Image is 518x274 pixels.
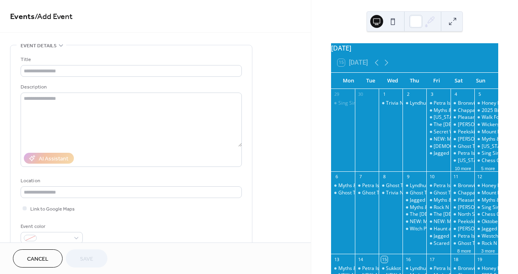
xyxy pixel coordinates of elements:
div: 4 [453,91,459,97]
div: Ghost Tours of The Tarrytown Music Hall [355,190,379,196]
div: Bronxville Farmers Market [458,265,518,272]
div: New York Blood and Ink Tattoo & Horror Con at the Westchester County Center [426,114,450,121]
div: Petra Island Tours - Exclusive $50 discount code here [451,150,474,157]
div: New York Blood and Ink Tattoo & Horror Con at the Westchester County Center [451,157,474,164]
button: 8 more [454,247,474,254]
div: NEW: Mystic Moon at [GEOGRAPHIC_DATA] [410,218,508,225]
div: Oktoberfest with Yonkers Brewing Co. at Cross County Center [474,218,498,225]
div: Scared by the Sound: Rye Playland [434,240,510,247]
div: Petra Island Tours - Exclusive $50 discount code here [451,233,474,240]
div: Mount Kisco Farmers Market [474,129,498,135]
div: Ghost Tours of The Tarrytown Music Hall [403,190,426,196]
div: 1 [381,91,387,97]
div: Wickers Creek Market: Antiques & Vintage Goods [474,121,498,128]
div: Lyndhurst Landscape Volunteering [403,100,426,107]
button: 5 more [478,164,498,171]
div: Peekskill Farmers Market [451,129,474,135]
div: Myths & Mysteries of The Octagon House [331,182,355,189]
div: Trivia Night at Sing Sing Kill Brewery [379,190,403,196]
div: Rock N Roll House Of Horrors In Sleepy Hollow [474,240,498,247]
div: Sun [470,73,492,89]
div: Ghost Tours of The [GEOGRAPHIC_DATA] [362,190,455,196]
div: Tue [359,73,382,89]
div: 3 [429,91,435,97]
div: Trivia Night at Sing Sing Kill Brewery [386,190,467,196]
div: NEW: Mystic Moon at Harvest Moon Orchard [426,218,450,225]
div: Lyndhurst Landscape Volunteering [410,182,487,189]
div: Myths & Mysteries of The Octagon House [410,204,503,211]
div: 29 [333,91,340,97]
div: 18 [453,256,459,262]
div: Sing Sing Walking Tour [338,100,390,107]
div: Myths & Mysteries of The Octagon House [338,265,432,272]
div: Trivia Night at Sing Sing Kill Brewery [386,100,467,107]
div: New York Blood and Ink Tattoo & Horror Con at the Westchester County Center [474,143,498,150]
div: 19 [477,256,483,262]
div: Ghost Tours of The Tarrytown Music Hall [426,190,450,196]
div: Sing Sing Kill Brewery Run Club [474,204,498,211]
div: Rock N Roll House Of Horrors In Sleepy Hollow [426,204,450,211]
div: Jagged Little Pill at White Plains Performing Arts Center [426,150,450,157]
div: Walk For Wishes Halloween Celebration & Secret Westchester Club Event! [474,114,498,121]
button: 3 more [478,247,498,254]
div: Petra Island Tours - Exclusive $50 discount code here [362,265,481,272]
div: Bronxville Farmers Market [451,182,474,189]
div: Jagged Little Pill at White Plains Performing Arts Center [403,197,426,204]
div: Myths & Mysteries of The Octagon House [474,136,498,143]
div: Thu [404,73,426,89]
div: 2 [405,91,411,97]
div: Westchester Soccer Club Home Game -FC Naples at Westchester SC - Fan Appreciation Night [474,233,498,240]
div: Petra Island Tours - Exclusive $50 discount code here [355,265,379,272]
div: 6 [333,174,340,180]
span: Link to Google Maps [30,205,75,213]
div: Title [21,55,240,64]
div: Ghost Tours of The [GEOGRAPHIC_DATA] [338,190,431,196]
div: Ghost Tours of The [GEOGRAPHIC_DATA] [386,182,479,189]
div: 2025 Bicycle Sundays [474,107,498,114]
div: Ladies Night Out At Barre On Hudson [426,143,450,150]
div: Ghost Tours of The Tarrytown Music Hall [379,182,403,189]
div: Secret Westchester Club Event: Sleepy Hollow Secret Spots [426,129,450,135]
div: Haunt at [GEOGRAPHIC_DATA] [434,226,503,232]
div: Chess Club at Sing Sing Kill Brewery [474,157,498,164]
a: Events [10,9,35,25]
div: Sukkot Fest! at Shames JCC [386,265,447,272]
div: Location [21,177,240,185]
span: Event details [21,42,57,50]
div: 10 [429,174,435,180]
div: Description [21,83,240,91]
div: Lyndhurst Landscape Volunteering [410,265,487,272]
div: 7 [357,174,363,180]
div: Myths & Mysteries of The Octagon House [426,107,450,114]
div: Sukkot Fest! at Shames JCC [379,265,403,272]
div: Scared by the Sound: Rye Playland [426,240,450,247]
div: 17 [429,256,435,262]
div: Ghost Tours of The Tarrytown Music Hall [451,240,474,247]
div: 14 [357,256,363,262]
div: Ghost Tours of The Tarrytown Music Hall [451,143,474,150]
div: Jagged Little Pill at White Plains Performing Arts Center [474,226,498,232]
div: [DATE] [331,43,498,53]
button: 10 more [451,164,474,171]
div: Myths & Mysteries of The Octagon House [331,265,355,272]
div: 9 [405,174,411,180]
div: Haunt at Wildcliff [426,226,450,232]
div: Sing Sing Walking Tour [331,100,355,107]
div: NEW: Mystic Moon at Harvest Moon Orchard [426,136,450,143]
span: / Add Event [35,9,73,25]
div: Lyndhurst Landscape Volunteering [403,182,426,189]
div: Pleasantville Farmers Market [451,197,474,204]
div: The Lady in White An Immersive Octagon House Ghost Story [426,121,450,128]
div: Trivia Night at Sing Sing Kill Brewery [379,100,403,107]
div: Myths & Mysteries of The Octagon House [426,197,450,204]
div: Witch Please at the [GEOGRAPHIC_DATA] [410,226,503,232]
div: 13 [333,256,340,262]
div: Myths & Mysteries of The Octagon House [403,204,426,211]
a: Cancel [13,249,63,268]
div: Peekskill Farmers Market [451,218,474,225]
div: Honey Bee Grove Flower Farm - Farmers Market [474,182,498,189]
div: NEW: Mystic Moon at Harvest Moon Orchard [403,218,426,225]
div: Chess Club at Sing Sing Kill Brewery [474,211,498,218]
div: 15 [381,256,387,262]
div: Myths & Mysteries of The Octagon House [338,182,432,189]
